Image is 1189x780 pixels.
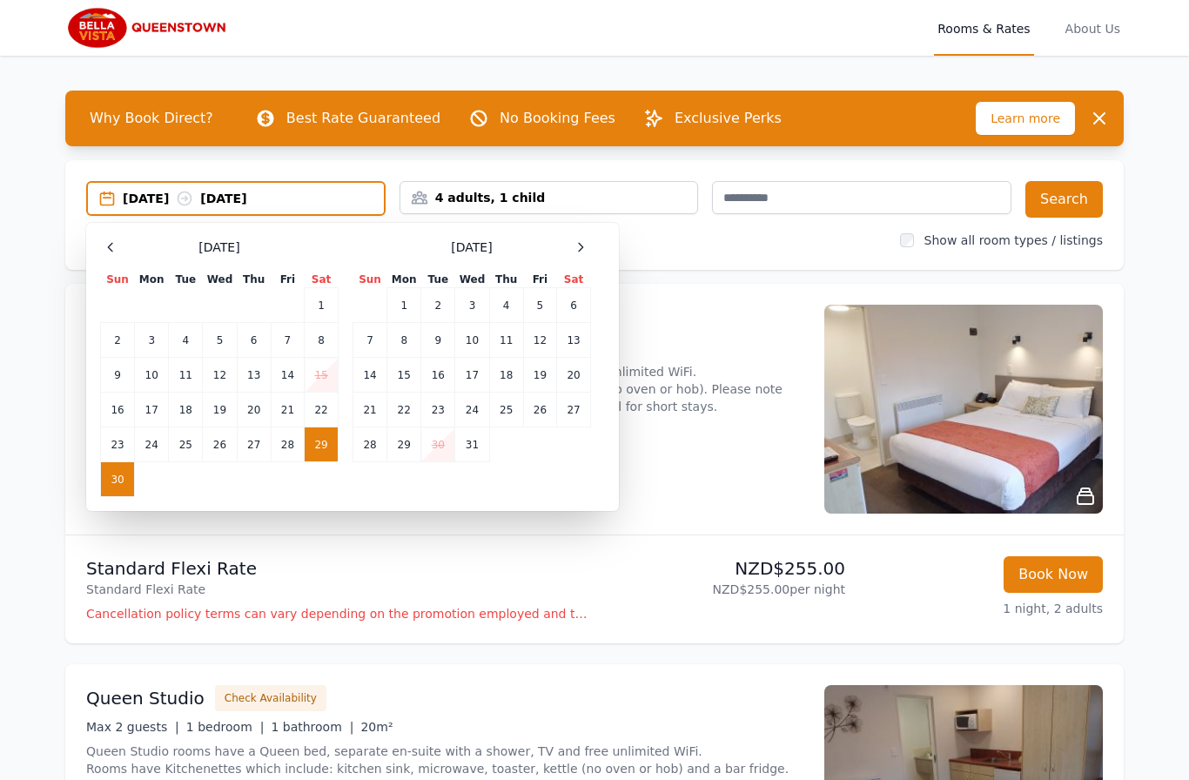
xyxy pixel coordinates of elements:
[353,358,387,393] td: 14
[455,288,489,323] td: 3
[557,358,591,393] td: 20
[65,7,232,49] img: Bella Vista Queenstown
[237,358,271,393] td: 13
[215,685,326,711] button: Check Availability
[271,720,353,734] span: 1 bathroom |
[387,288,421,323] td: 1
[101,462,135,497] td: 30
[203,323,237,358] td: 5
[455,323,489,358] td: 10
[305,427,339,462] td: 29
[305,358,339,393] td: 15
[523,288,556,323] td: 5
[557,288,591,323] td: 6
[203,358,237,393] td: 12
[237,393,271,427] td: 20
[489,358,523,393] td: 18
[387,272,421,288] th: Mon
[421,323,455,358] td: 9
[601,556,845,581] p: NZD$255.00
[203,393,237,427] td: 19
[271,323,304,358] td: 7
[203,427,237,462] td: 26
[186,720,265,734] span: 1 bedroom |
[557,393,591,427] td: 27
[86,581,588,598] p: Standard Flexi Rate
[101,427,135,462] td: 23
[421,272,455,288] th: Tue
[455,427,489,462] td: 31
[557,323,591,358] td: 13
[455,358,489,393] td: 17
[135,272,169,288] th: Mon
[489,323,523,358] td: 11
[76,101,227,136] span: Why Book Direct?
[976,102,1075,135] span: Learn more
[924,233,1103,247] label: Show all room types / listings
[237,427,271,462] td: 27
[169,272,203,288] th: Tue
[198,239,239,256] span: [DATE]
[421,358,455,393] td: 16
[101,323,135,358] td: 2
[360,720,393,734] span: 20m²
[387,427,421,462] td: 29
[387,393,421,427] td: 22
[169,393,203,427] td: 18
[523,323,556,358] td: 12
[169,323,203,358] td: 4
[451,239,492,256] span: [DATE]
[86,556,588,581] p: Standard Flexi Rate
[286,108,440,129] p: Best Rate Guaranteed
[169,358,203,393] td: 11
[135,323,169,358] td: 3
[123,190,384,207] div: [DATE] [DATE]
[387,323,421,358] td: 8
[305,272,339,288] th: Sat
[500,108,615,129] p: No Booking Fees
[305,393,339,427] td: 22
[489,288,523,323] td: 4
[523,393,556,427] td: 26
[859,600,1103,617] p: 1 night, 2 adults
[353,427,387,462] td: 28
[101,358,135,393] td: 9
[101,272,135,288] th: Sun
[400,189,698,206] div: 4 adults, 1 child
[421,288,455,323] td: 2
[421,427,455,462] td: 30
[523,272,556,288] th: Fri
[353,393,387,427] td: 21
[455,393,489,427] td: 24
[1025,181,1103,218] button: Search
[169,427,203,462] td: 25
[237,272,271,288] th: Thu
[523,358,556,393] td: 19
[557,272,591,288] th: Sat
[305,288,339,323] td: 1
[135,427,169,462] td: 24
[271,358,304,393] td: 14
[203,272,237,288] th: Wed
[86,686,205,710] h3: Queen Studio
[271,393,304,427] td: 21
[489,272,523,288] th: Thu
[135,358,169,393] td: 10
[421,393,455,427] td: 23
[305,323,339,358] td: 8
[135,393,169,427] td: 17
[455,272,489,288] th: Wed
[101,393,135,427] td: 16
[601,581,845,598] p: NZD$255.00 per night
[489,393,523,427] td: 25
[353,272,387,288] th: Sun
[86,605,588,622] p: Cancellation policy terms can vary depending on the promotion employed and the time of stay of th...
[675,108,782,129] p: Exclusive Perks
[353,323,387,358] td: 7
[271,272,304,288] th: Fri
[1004,556,1103,593] button: Book Now
[86,720,179,734] span: Max 2 guests |
[387,358,421,393] td: 15
[237,323,271,358] td: 6
[271,427,304,462] td: 28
